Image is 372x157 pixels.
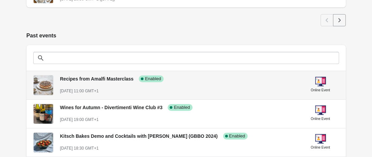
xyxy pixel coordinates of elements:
img: Wines for Autumn - Divertimenti Wine Club #3 [34,104,53,124]
nav: Pagination [321,14,346,26]
img: online-event-5d64391802a09ceff1f8b055f10f5880.png [315,105,326,116]
img: online-event-5d64391802a09ceff1f8b055f10f5880.png [315,76,326,87]
img: online-event-5d64391802a09ceff1f8b055f10f5880.png [315,133,326,144]
span: Enabled [229,133,245,139]
span: Kitsch Bakes Demo and Cocktails with [PERSON_NAME] (GBBO 2024) [60,133,218,139]
button: Next [333,14,346,26]
h2: Past events [27,32,346,40]
span: [DATE] 11:00 GMT+1 [60,89,99,93]
img: Recipes from Amalfi Masterclass [34,75,53,95]
span: [DATE] 18:30 GMT+1 [60,146,99,151]
span: Enabled [174,105,190,110]
div: Online Event [311,144,330,151]
img: Kitsch Bakes Demo and Cocktails with Christiaan de Vries (GBBO 2024) [34,133,53,152]
span: Recipes from Amalfi Masterclass [60,76,134,82]
span: [DATE] 19:00 GMT+1 [60,117,99,122]
div: Online Event [311,116,330,122]
span: Enabled [145,76,161,82]
span: Wines for Autumn - Divertimenti Wine Club #3 [60,105,163,110]
div: Online Event [311,87,330,94]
